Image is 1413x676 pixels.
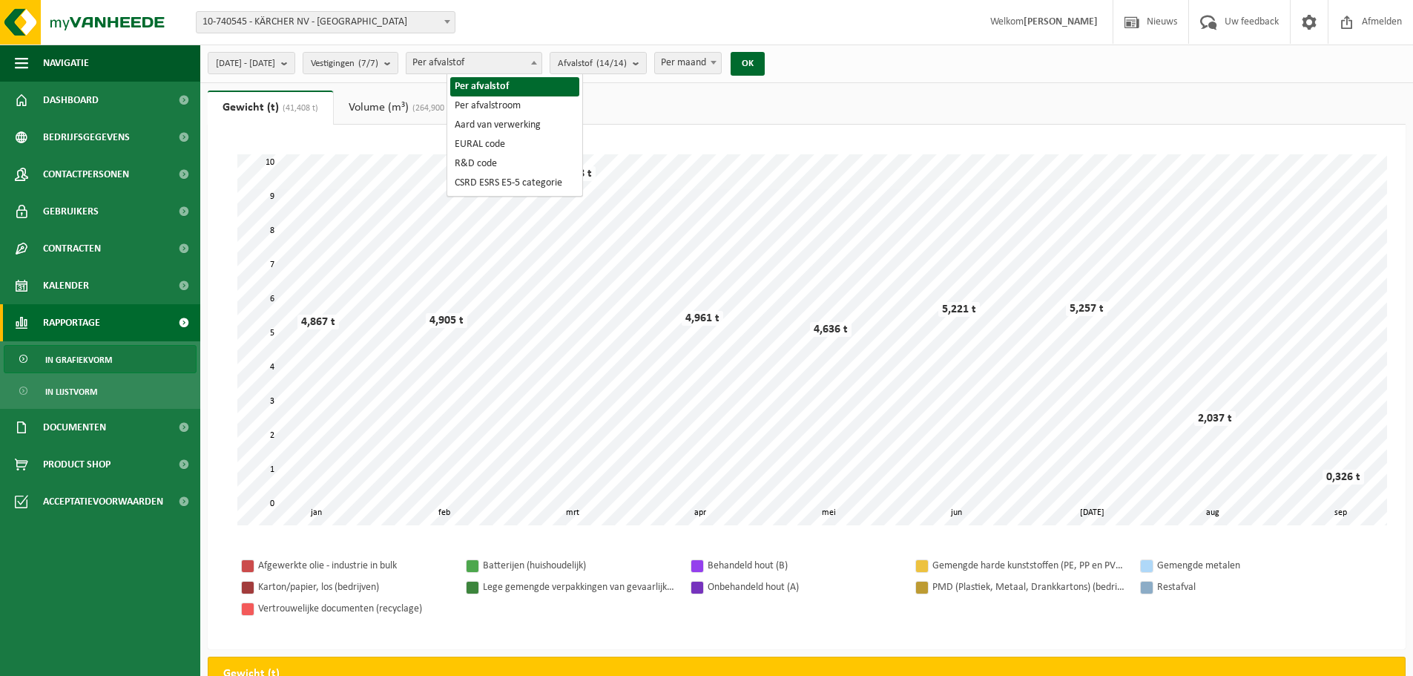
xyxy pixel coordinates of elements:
div: Restafval [1157,578,1350,597]
span: Afvalstof [558,53,627,75]
li: R&D code [450,154,579,174]
div: PMD (Plastiek, Metaal, Drankkartons) (bedrijven) [932,578,1125,597]
count: (7/7) [358,59,378,68]
span: Bedrijfsgegevens [43,119,130,156]
span: 10-740545 - KÄRCHER NV - WILRIJK [196,11,455,33]
span: Per afvalstof [406,52,542,74]
span: Vestigingen [311,53,378,75]
span: (41,408 t) [279,104,318,113]
button: Vestigingen(7/7) [303,52,398,74]
a: Gewicht (t) [208,91,333,125]
div: Lege gemengde verpakkingen van gevaarlijke stoffen [483,578,676,597]
span: In lijstvorm [45,378,97,406]
count: (14/14) [596,59,627,68]
li: Per afvalstroom [450,96,579,116]
button: [DATE] - [DATE] [208,52,295,74]
span: In grafiekvorm [45,346,112,374]
div: Behandeld hout (B) [708,557,900,575]
div: 4,905 t [426,313,467,328]
span: Acceptatievoorwaarden [43,483,163,520]
li: CSRD ESRS E5-5 categorie [450,174,579,193]
span: Per maand [654,52,722,74]
div: Vertrouwelijke documenten (recyclage) [258,600,451,618]
div: 4,867 t [297,315,339,329]
div: 5,257 t [1066,301,1107,316]
li: Aard van verwerking [450,116,579,135]
span: Documenten [43,409,106,446]
div: 2,037 t [1194,411,1236,426]
span: (264,900 m³) [409,104,460,113]
span: Per maand [655,53,721,73]
button: Afvalstof(14/14) [550,52,647,74]
div: 5,221 t [938,302,980,317]
a: In grafiekvorm [4,345,197,373]
span: Dashboard [43,82,99,119]
span: Kalender [43,267,89,304]
a: Volume (m³) [334,91,475,125]
div: 4,961 t [682,311,723,326]
span: Contracten [43,230,101,267]
div: Karton/papier, los (bedrijven) [258,578,451,597]
div: Gemengde metalen [1157,557,1350,575]
div: Gemengde harde kunststoffen (PE, PP en PVC), recycleerbaar (industrieel) [932,557,1125,575]
span: [DATE] - [DATE] [216,53,275,75]
span: Rapportage [43,304,100,341]
span: Per afvalstof [406,53,541,73]
li: Per afvalstof [450,77,579,96]
div: 0,326 t [1323,470,1364,485]
span: 10-740545 - KÄRCHER NV - WILRIJK [197,12,455,33]
div: 4,636 t [810,322,852,337]
span: Navigatie [43,45,89,82]
span: Gebruikers [43,193,99,230]
span: Product Shop [43,446,111,483]
span: Contactpersonen [43,156,129,193]
a: In lijstvorm [4,377,197,405]
li: EURAL code [450,135,579,154]
div: Batterijen (huishoudelijk) [483,557,676,575]
div: Onbehandeld hout (A) [708,578,900,597]
strong: [PERSON_NAME] [1024,16,1098,27]
button: OK [731,52,765,76]
div: Afgewerkte olie - industrie in bulk [258,557,451,575]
